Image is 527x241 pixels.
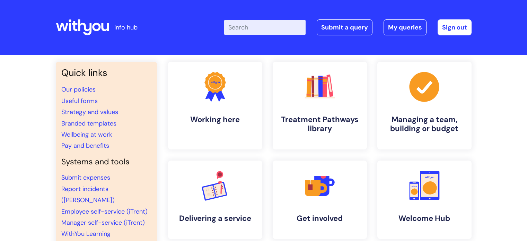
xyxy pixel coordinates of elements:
a: Treatment Pathways library [273,62,367,149]
a: Employee self-service (iTrent) [61,207,148,216]
a: Working here [168,62,262,149]
a: Submit expenses [61,173,110,182]
a: Delivering a service [168,161,262,239]
a: Manager self-service (iTrent) [61,218,145,227]
a: Wellbeing at work [61,130,112,139]
a: Strategy and values [61,108,118,116]
a: Welcome Hub [377,161,472,239]
h4: Working here [174,115,257,124]
a: Sign out [438,19,472,35]
a: Pay and benefits [61,141,109,150]
h3: Quick links [61,67,151,78]
input: Search [224,20,306,35]
a: Report incidents ([PERSON_NAME]) [61,185,115,204]
div: | - [224,19,472,35]
h4: Systems and tools [61,157,151,167]
a: WithYou Learning [61,230,111,238]
a: Branded templates [61,119,116,128]
a: Managing a team, building or budget [377,62,472,149]
h4: Get involved [278,214,361,223]
a: Get involved [273,161,367,239]
a: Submit a query [317,19,372,35]
h4: Managing a team, building or budget [383,115,466,134]
a: Our policies [61,85,96,94]
p: info hub [114,22,138,33]
h4: Welcome Hub [383,214,466,223]
h4: Treatment Pathways library [278,115,361,134]
a: My queries [384,19,427,35]
h4: Delivering a service [174,214,257,223]
a: Useful forms [61,97,98,105]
